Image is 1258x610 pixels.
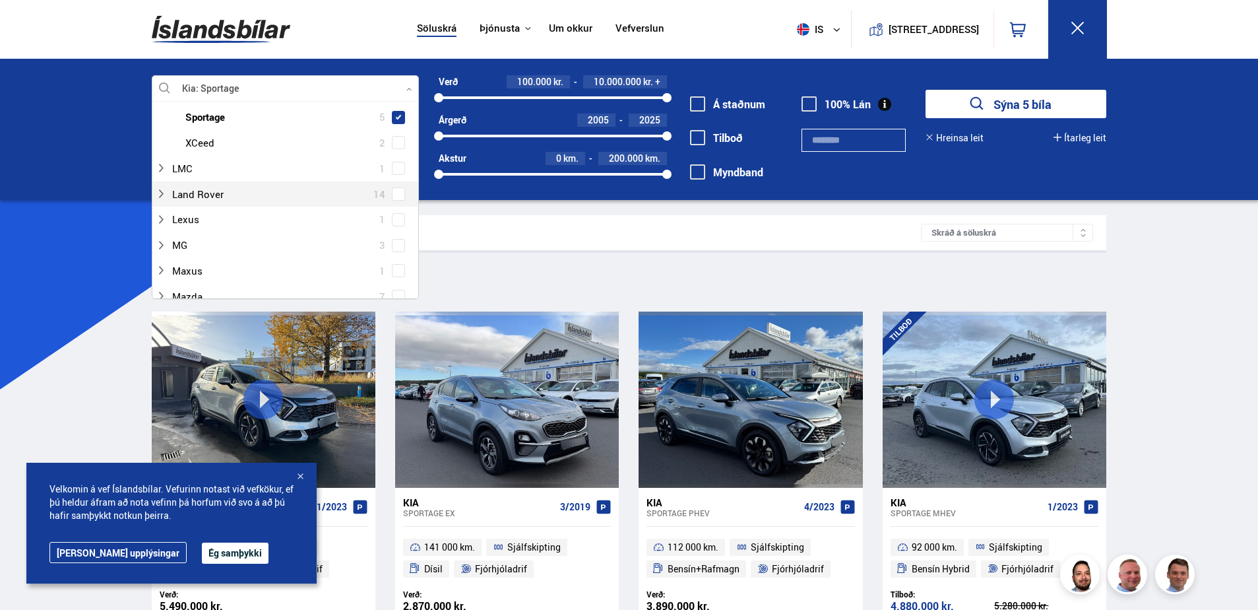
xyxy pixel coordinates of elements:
[49,483,294,522] span: Velkomin á vef Íslandsbílar. Vefurinn notast við vefkökur, ef þú heldur áfram að nota vefinn þá h...
[891,496,1042,508] div: Kia
[373,185,385,204] span: 14
[668,539,718,555] span: 112 000 km.
[1110,557,1149,596] img: siFngHWaQ9KaOqBr.png
[912,561,970,577] span: Bensín Hybrid
[439,153,466,164] div: Akstur
[403,496,555,508] div: Kia
[594,75,641,88] span: 10.000.000
[317,502,347,512] span: 1/2023
[690,132,743,144] label: Tilboð
[1054,133,1106,143] button: Ítarleg leit
[646,590,751,599] div: Verð:
[553,77,563,87] span: kr.
[475,561,527,577] span: Fjórhjóladrif
[439,115,466,125] div: Árgerð
[926,90,1106,118] button: Sýna 5 bíla
[690,166,763,178] label: Myndband
[11,5,50,45] button: Opna LiveChat spjallviðmót
[792,23,825,36] span: is
[379,210,385,229] span: 1
[772,561,824,577] span: Fjórhjóladrif
[160,590,264,599] div: Verð:
[480,22,520,35] button: Þjónusta
[1048,502,1078,512] span: 1/2023
[858,11,986,48] a: [STREET_ADDRESS]
[403,508,555,518] div: Sportage EX
[792,10,851,49] button: is
[891,508,1042,518] div: Sportage MHEV
[379,261,385,281] span: 1
[1157,557,1197,596] img: FbJEzSuNWCJXmdc-.webp
[49,542,187,563] a: [PERSON_NAME] upplýsingar
[417,22,456,36] a: Söluskrá
[424,539,475,555] span: 141 000 km.
[560,502,590,512] span: 3/2019
[424,561,443,577] span: Dísil
[668,561,739,577] span: Bensín+Rafmagn
[646,508,798,518] div: Sportage PHEV
[379,287,385,306] span: 7
[615,22,664,36] a: Vefverslun
[439,77,458,87] div: Verð
[926,133,984,143] button: Hreinsa leit
[891,590,995,599] div: Tilboð:
[517,75,551,88] span: 100.000
[379,108,385,127] span: 5
[645,153,660,164] span: km.
[989,539,1042,555] span: Sjálfskipting
[921,224,1093,242] div: Skráð á söluskrá
[802,98,871,110] label: 100% Lán
[655,77,660,87] span: +
[609,152,643,164] span: 200.000
[643,77,653,87] span: kr.
[797,23,809,36] img: svg+xml;base64,PHN2ZyB4bWxucz0iaHR0cDovL3d3dy53My5vcmcvMjAwMC9zdmciIHdpZHRoPSI1MTIiIGhlaWdodD0iNT...
[751,539,804,555] span: Sjálfskipting
[563,153,579,164] span: km.
[912,539,957,555] span: 92 000 km.
[894,24,974,35] button: [STREET_ADDRESS]
[202,543,268,564] button: Ég samþykki
[1062,557,1102,596] img: nhp88E3Fdnt1Opn2.png
[549,22,592,36] a: Um okkur
[152,8,290,51] img: G0Ugv5HjCgRt.svg
[646,496,798,508] div: Kia
[165,226,922,240] div: Leitarniðurstöður 5 bílar
[588,114,609,126] span: 2005
[379,236,385,255] span: 3
[379,159,385,178] span: 1
[556,152,561,164] span: 0
[403,590,507,599] div: Verð:
[690,98,765,110] label: Á staðnum
[507,539,561,555] span: Sjálfskipting
[804,502,834,512] span: 4/2023
[639,114,660,126] span: 2025
[1001,561,1054,577] span: Fjórhjóladrif
[379,133,385,152] span: 2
